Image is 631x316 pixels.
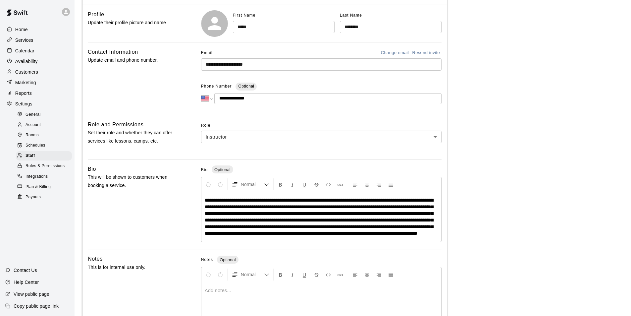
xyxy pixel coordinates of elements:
[14,303,59,309] p: Copy public page link
[385,178,396,190] button: Justify Align
[16,161,72,171] div: Roles & Permissions
[335,178,346,190] button: Insert Link
[385,269,396,281] button: Justify Align
[16,172,72,181] div: Integrations
[15,69,38,75] p: Customers
[410,48,442,58] button: Resend invite
[201,120,442,131] span: Role
[16,192,75,202] a: Payouts
[26,122,41,128] span: Account
[15,79,36,86] p: Marketing
[5,46,69,56] a: Calendar
[275,269,286,281] button: Format Bold
[15,47,34,54] p: Calendar
[203,178,214,190] button: Undo
[233,13,256,18] span: First Name
[379,48,411,58] button: Change email
[349,269,361,281] button: Left Align
[15,37,33,43] p: Services
[5,25,69,34] a: Home
[215,269,226,281] button: Redo
[349,178,361,190] button: Left Align
[229,269,272,281] button: Formatting Options
[88,165,96,173] h6: Bio
[323,178,334,190] button: Insert Code
[373,178,385,190] button: Right Align
[361,178,373,190] button: Center Align
[88,48,138,56] h6: Contact Information
[16,141,72,150] div: Schedules
[361,269,373,281] button: Center Align
[16,141,75,151] a: Schedules
[203,269,214,281] button: Undo
[88,129,180,145] p: Set their role and whether they can offer services like lessons, camps, etc.
[299,269,310,281] button: Format Underline
[14,291,49,297] p: View public page
[16,120,72,130] div: Account
[16,130,75,141] a: Rooms
[26,132,39,139] span: Rooms
[16,110,72,119] div: General
[88,120,143,129] h6: Role and Permissions
[241,181,264,188] span: Normal
[16,151,72,160] div: Staff
[212,167,233,172] span: Optional
[5,56,69,66] a: Availability
[340,13,362,18] span: Last Name
[335,269,346,281] button: Insert Link
[26,173,48,180] span: Integrations
[217,257,238,262] span: Optional
[5,35,69,45] a: Services
[15,90,32,96] p: Reports
[287,178,298,190] button: Format Italics
[16,109,75,120] a: General
[323,269,334,281] button: Insert Code
[88,10,104,19] h6: Profile
[15,26,28,33] p: Home
[16,131,72,140] div: Rooms
[5,99,69,109] a: Settings
[275,178,286,190] button: Format Bold
[201,48,213,58] span: Email
[238,84,254,89] span: Optional
[26,111,41,118] span: General
[16,182,72,192] div: Plan & Billing
[16,182,75,192] a: Plan & Billing
[88,263,180,272] p: This is for internal use only.
[26,163,65,169] span: Roles & Permissions
[241,271,264,278] span: Normal
[88,19,180,27] p: Update their profile picture and name
[14,279,39,285] p: Help Center
[5,88,69,98] a: Reports
[287,269,298,281] button: Format Italics
[201,131,442,143] div: Instructor
[26,184,51,190] span: Plan & Billing
[14,267,37,274] p: Contact Us
[373,269,385,281] button: Right Align
[88,255,103,263] h6: Notes
[15,100,32,107] p: Settings
[26,194,41,201] span: Payouts
[5,78,69,88] div: Marketing
[26,142,45,149] span: Schedules
[16,161,75,171] a: Roles & Permissions
[201,167,208,172] span: Bio
[201,81,232,92] span: Phone Number
[311,269,322,281] button: Format Strikethrough
[16,193,72,202] div: Payouts
[299,178,310,190] button: Format Underline
[5,67,69,77] a: Customers
[16,120,75,130] a: Account
[26,153,35,159] span: Staff
[201,257,213,262] span: Notes
[229,178,272,190] button: Formatting Options
[88,56,180,64] p: Update email and phone number.
[16,151,75,161] a: Staff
